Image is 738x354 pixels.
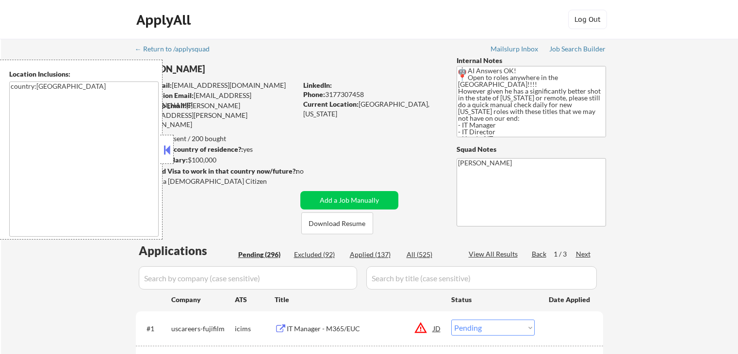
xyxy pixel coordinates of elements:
div: Next [576,249,591,259]
div: yes [135,145,294,154]
button: warning_amber [414,321,427,335]
div: Date Applied [549,295,591,305]
div: Back [532,249,547,259]
div: [PERSON_NAME] [136,63,335,75]
div: [PERSON_NAME][EMAIL_ADDRESS][PERSON_NAME][DOMAIN_NAME] [136,101,297,129]
div: Job Search Builder [549,46,606,52]
div: ← Return to /applysquad [135,46,219,52]
strong: Can work in country of residence?: [135,145,243,153]
button: Download Resume [301,212,373,234]
div: [EMAIL_ADDRESS][DOMAIN_NAME] [136,91,297,110]
div: Applications [139,245,235,257]
div: $100,000 [135,155,297,165]
button: Log Out [568,10,607,29]
input: Search by company (case sensitive) [139,266,357,290]
div: 3177307458 [303,90,441,99]
div: Status [451,290,535,308]
a: Mailslurp Inbox [491,45,539,55]
div: ApplyAll [136,12,194,28]
div: Title [275,295,442,305]
a: Job Search Builder [549,45,606,55]
div: Pending (296) [238,250,287,259]
div: [EMAIL_ADDRESS][DOMAIN_NAME] [136,80,297,90]
div: #1 [147,324,164,334]
button: Add a Job Manually [300,191,398,209]
div: 1 / 3 [554,249,576,259]
strong: Will need Visa to work in that country now/future?: [136,167,297,175]
div: All (525) [407,250,455,259]
div: Yes, I am a [DEMOGRAPHIC_DATA] Citizen [136,177,300,186]
div: View All Results [469,249,521,259]
div: ATS [235,295,275,305]
a: ← Return to /applysquad [135,45,219,55]
strong: Phone: [303,90,325,98]
div: IT Manager - M365/EUC [287,324,433,334]
div: Applied (137) [350,250,398,259]
div: icims [235,324,275,334]
div: Excluded (92) [294,250,343,259]
div: Squad Notes [457,145,606,154]
div: no [296,166,324,176]
input: Search by title (case sensitive) [366,266,597,290]
div: 128 sent / 200 bought [135,134,297,144]
div: JD [432,320,442,337]
div: Internal Notes [457,56,606,65]
div: [GEOGRAPHIC_DATA], [US_STATE] [303,99,441,118]
div: uscareers-fujifilm [171,324,235,334]
div: Company [171,295,235,305]
strong: Current Location: [303,100,359,108]
div: Location Inclusions: [9,69,159,79]
strong: LinkedIn: [303,81,332,89]
div: Mailslurp Inbox [491,46,539,52]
